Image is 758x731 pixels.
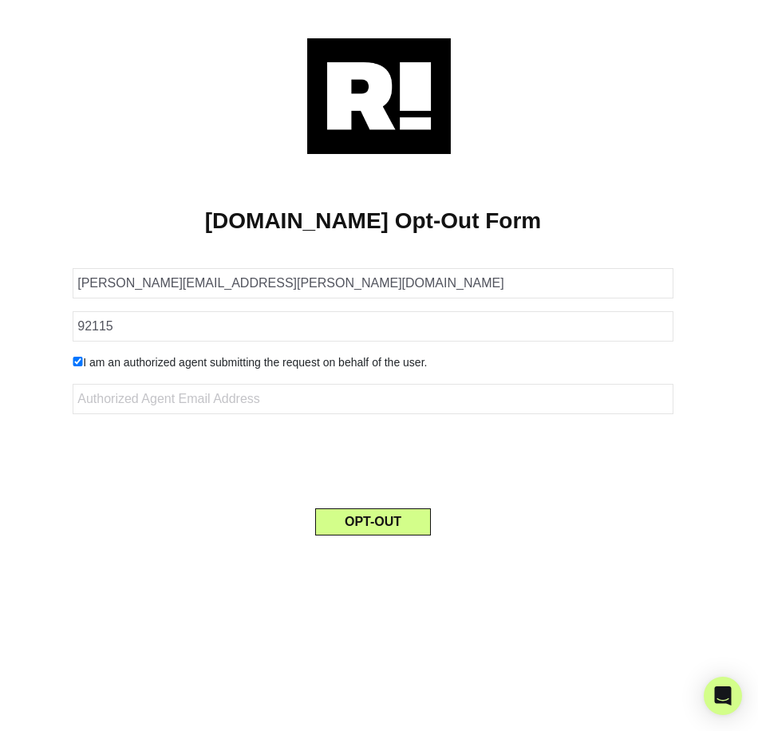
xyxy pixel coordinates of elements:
[252,427,495,489] iframe: reCAPTCHA
[307,38,451,154] img: Retention.com
[24,207,722,235] h1: [DOMAIN_NAME] Opt-Out Form
[315,508,431,535] button: OPT-OUT
[704,677,742,715] div: Open Intercom Messenger
[73,384,673,414] input: Authorized Agent Email Address
[61,354,685,371] div: I am an authorized agent submitting the request on behalf of the user.
[73,311,673,342] input: Zipcode
[73,268,673,298] input: Email Address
